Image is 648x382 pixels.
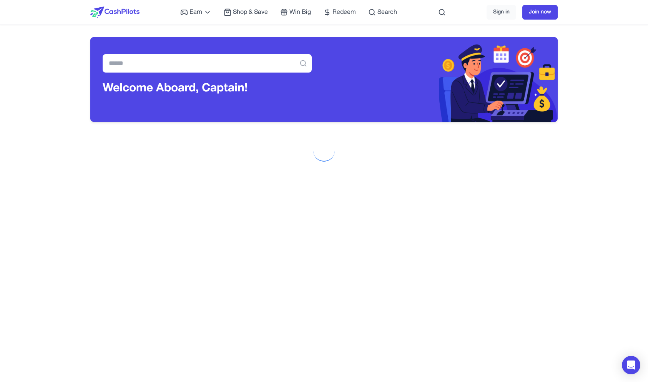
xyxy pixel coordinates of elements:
[180,8,211,17] a: Earn
[368,8,397,17] a: Search
[289,8,311,17] span: Win Big
[90,7,140,18] img: CashPilots Logo
[233,8,268,17] span: Shop & Save
[324,37,558,122] img: Header decoration
[224,8,268,17] a: Shop & Save
[487,5,516,20] a: Sign in
[323,8,356,17] a: Redeem
[189,8,202,17] span: Earn
[522,5,558,20] a: Join now
[332,8,356,17] span: Redeem
[103,82,312,96] h3: Welcome Aboard, Captain !
[377,8,397,17] span: Search
[280,8,311,17] a: Win Big
[622,356,640,374] div: Open Intercom Messenger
